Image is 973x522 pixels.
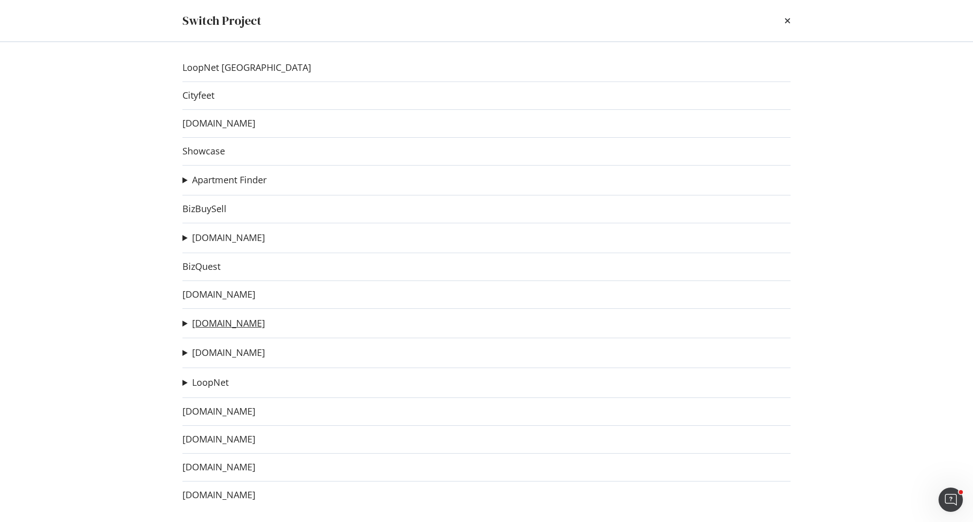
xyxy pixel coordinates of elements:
a: Apartment Finder [192,175,267,185]
iframe: Intercom live chat [939,488,963,512]
a: [DOMAIN_NAME] [182,118,255,129]
summary: [DOMAIN_NAME] [182,346,265,359]
a: [DOMAIN_NAME] [192,318,265,329]
summary: [DOMAIN_NAME] [182,317,265,330]
div: Switch Project [182,12,261,29]
a: LoopNet [192,377,229,388]
a: [DOMAIN_NAME] [182,490,255,500]
a: BizQuest [182,261,220,272]
div: times [784,12,791,29]
a: [DOMAIN_NAME] [192,347,265,358]
summary: Apartment Finder [182,174,267,187]
a: [DOMAIN_NAME] [182,289,255,300]
summary: LoopNet [182,376,229,389]
a: [DOMAIN_NAME] [192,232,265,243]
a: Cityfeet [182,90,214,101]
a: [DOMAIN_NAME] [182,434,255,445]
a: Showcase [182,146,225,156]
a: BizBuySell [182,204,227,214]
a: LoopNet [GEOGRAPHIC_DATA] [182,62,311,73]
summary: [DOMAIN_NAME] [182,231,265,245]
a: [DOMAIN_NAME] [182,406,255,417]
a: [DOMAIN_NAME] [182,462,255,472]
